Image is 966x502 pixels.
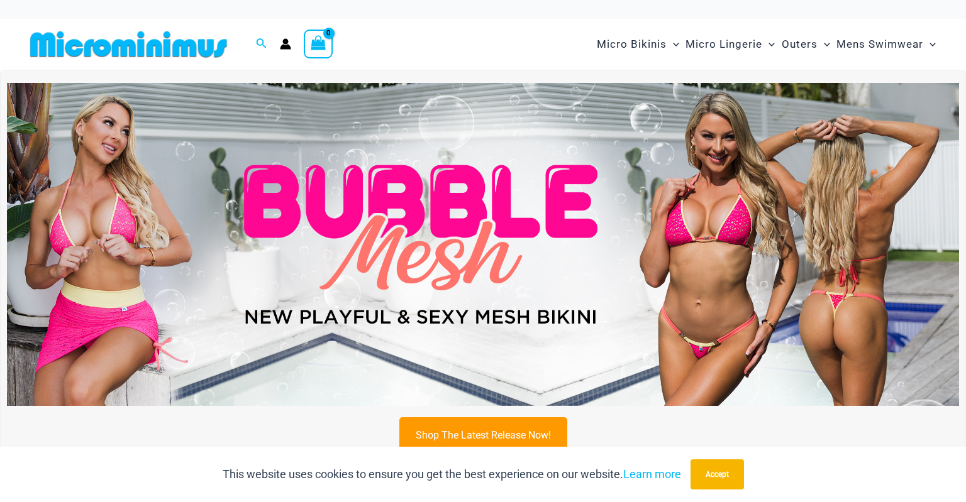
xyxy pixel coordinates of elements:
span: Mens Swimwear [836,28,923,60]
a: View Shopping Cart, empty [304,30,333,58]
nav: Site Navigation [592,23,941,65]
a: Mens SwimwearMenu ToggleMenu Toggle [833,25,939,63]
span: Micro Lingerie [686,28,762,60]
span: Menu Toggle [818,28,830,60]
a: Learn more [623,467,681,481]
button: Accept [691,459,744,489]
a: Micro BikinisMenu ToggleMenu Toggle [594,25,682,63]
a: OutersMenu ToggleMenu Toggle [779,25,833,63]
span: Menu Toggle [923,28,936,60]
span: Menu Toggle [667,28,679,60]
span: Outers [782,28,818,60]
img: MM SHOP LOGO FLAT [25,30,232,58]
span: Menu Toggle [762,28,775,60]
a: Search icon link [256,36,267,52]
p: This website uses cookies to ensure you get the best experience on our website. [223,465,681,484]
span: Micro Bikinis [597,28,667,60]
img: Bubble Mesh Highlight Pink [7,83,959,407]
a: Shop The Latest Release Now! [399,417,567,453]
a: Account icon link [280,38,291,50]
a: Micro LingerieMenu ToggleMenu Toggle [682,25,778,63]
